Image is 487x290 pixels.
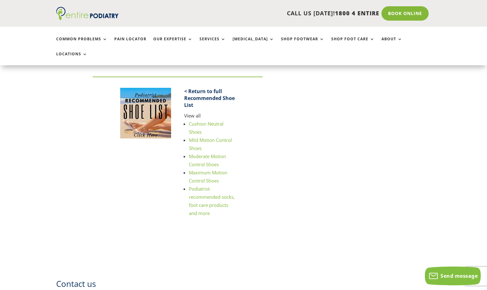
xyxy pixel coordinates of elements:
[56,37,107,50] a: Common Problems
[120,133,171,140] a: Podiatrist Recommended Shoe List Australia
[189,153,226,167] a: Moderate Motion Control Shoes
[381,37,402,50] a: About
[199,37,226,50] a: Services
[120,88,171,138] img: podiatrist-recommended-shoe-list-australia-entire-podiatry
[143,9,379,17] p: CALL US [DATE]!
[189,169,227,184] a: Maximum Motion Control Shoes
[114,37,146,50] a: Pain Locator
[184,112,235,120] p: View all
[189,186,235,216] a: Podiatrist-recommended socks, foot care products and more
[381,6,429,21] a: Book Online
[440,272,478,279] span: Send message
[331,37,375,50] a: Shop Foot Care
[56,7,119,20] img: logo (1)
[56,15,119,21] a: Entire Podiatry
[233,37,274,50] a: [MEDICAL_DATA]
[189,137,232,151] a: Mild Motion Control Shoes
[189,121,224,135] a: Cushion Neutral Shoes
[184,88,235,109] a: < Return to full Recommended Shoe List
[281,37,324,50] a: Shop Footwear
[425,267,481,285] button: Send message
[56,52,87,65] a: Locations
[335,9,379,17] span: 1800 4 ENTIRE
[153,37,193,50] a: Our Expertise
